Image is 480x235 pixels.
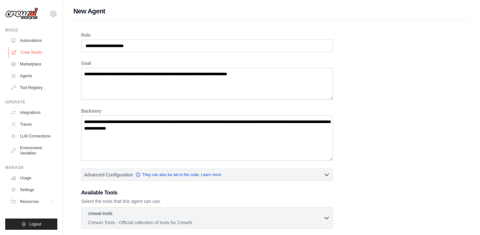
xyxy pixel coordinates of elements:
p: Select the tools that this agent can use. [81,198,333,205]
button: Logout [5,219,57,230]
span: Resources [20,199,39,204]
div: Manage [5,165,57,170]
label: Role [81,32,333,38]
a: They can also be set in the code. Learn more [136,172,221,177]
label: Backstory [81,108,333,114]
span: Logout [29,222,41,227]
label: Goal [81,60,333,66]
a: Automations [8,35,57,46]
img: Logo [5,8,38,20]
a: Agents [8,71,57,81]
p: crewai-tools [88,210,113,217]
div: Build [5,27,57,33]
p: CrewAI Tools - Official collection of tools for CrewAI [88,219,323,226]
button: crewai-tools CrewAI Tools - Official collection of tools for CrewAI [84,210,330,226]
div: Operate [5,99,57,105]
a: Crew Studio [9,47,58,58]
button: Advanced Configuration They can also be set in the code. Learn more [82,169,333,181]
button: Resources [8,196,57,207]
a: Integrations [8,107,57,118]
a: LLM Connections [8,131,57,141]
a: Environment Variables [8,143,57,158]
a: Traces [8,119,57,130]
a: Settings [8,185,57,195]
a: Tool Registry [8,82,57,93]
span: Advanced Configuration [84,172,133,178]
h3: Available Tools [81,189,333,197]
a: Usage [8,173,57,183]
a: Marketplace [8,59,57,69]
h1: New Agent [73,7,470,16]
